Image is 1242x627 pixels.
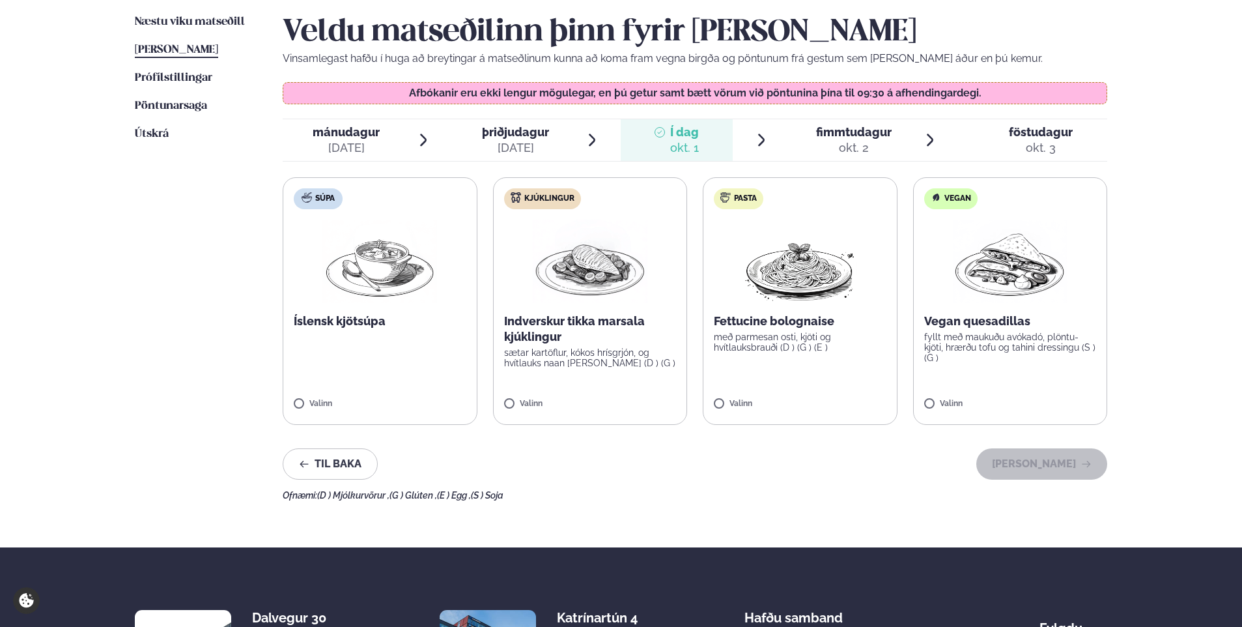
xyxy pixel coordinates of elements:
p: fyllt með maukuðu avókadó, plöntu-kjöti, hrærðu tofu og tahini dressingu (S ) (G ) [924,332,1097,363]
img: Quesadilla.png [953,220,1067,303]
img: pasta.svg [720,192,731,203]
div: okt. 1 [670,140,699,156]
span: þriðjudagur [482,125,549,139]
a: Útskrá [135,126,169,142]
span: (G ) Glúten , [389,490,437,501]
p: sætar kartöflur, kókos hrísgrjón, og hvítlauks naan [PERSON_NAME] (D ) (G ) [504,347,677,368]
a: Pöntunarsaga [135,98,207,114]
span: Kjúklingur [524,194,574,204]
div: okt. 2 [816,140,892,156]
p: með parmesan osti, kjöti og hvítlauksbrauði (D ) (G ) (E ) [714,332,886,353]
span: Súpa [315,194,335,204]
button: [PERSON_NAME] [976,448,1107,480]
span: fimmtudagur [816,125,892,139]
span: Næstu viku matseðill [135,16,245,27]
a: Prófílstillingar [135,70,212,86]
p: Indverskur tikka marsala kjúklingur [504,313,677,345]
span: mánudagur [313,125,380,139]
span: Hafðu samband [744,600,843,626]
img: Vegan.svg [931,192,941,203]
img: soup.svg [302,192,312,203]
img: Chicken-breast.png [533,220,647,303]
p: Vegan quesadillas [924,313,1097,329]
span: föstudagur [1009,125,1073,139]
a: [PERSON_NAME] [135,42,218,58]
p: Fettucine bolognaise [714,313,886,329]
div: okt. 3 [1009,140,1073,156]
a: Cookie settings [13,587,40,614]
div: Dalvegur 30 [252,610,356,626]
span: (S ) Soja [471,490,503,501]
p: Afbókanir eru ekki lengur mögulegar, en þú getur samt bætt vörum við pöntunina þína til 09:30 á a... [296,88,1094,98]
span: Í dag [670,124,699,140]
span: (D ) Mjólkurvörur , [317,490,389,501]
a: Næstu viku matseðill [135,14,245,30]
h2: Veldu matseðilinn þinn fyrir [PERSON_NAME] [283,14,1107,51]
span: (E ) Egg , [437,490,471,501]
div: Ofnæmi: [283,490,1107,501]
img: Soup.png [322,220,437,303]
span: [PERSON_NAME] [135,44,218,55]
span: Útskrá [135,128,169,139]
p: Vinsamlegast hafðu í huga að breytingar á matseðlinum kunna að koma fram vegna birgða og pöntunum... [283,51,1107,66]
img: chicken.svg [511,192,521,203]
p: Íslensk kjötsúpa [294,313,466,329]
div: [DATE] [313,140,380,156]
span: Pasta [734,194,757,204]
div: [DATE] [482,140,549,156]
span: Prófílstillingar [135,72,212,83]
button: Til baka [283,448,378,480]
span: Vegan [944,194,971,204]
span: Pöntunarsaga [135,100,207,111]
img: Spagetti.png [742,220,857,303]
div: Katrínartún 4 [557,610,660,626]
